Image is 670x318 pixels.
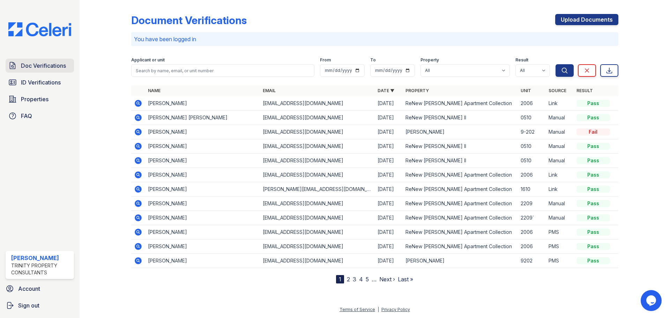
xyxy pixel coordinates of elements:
td: [DATE] [375,254,403,268]
td: ReNew [PERSON_NAME] Apartment Collection [403,225,518,239]
div: Pass [576,229,610,236]
td: [PERSON_NAME] [145,225,260,239]
td: [DATE] [375,211,403,225]
td: [DATE] [375,225,403,239]
td: Manual [546,211,574,225]
label: To [370,57,376,63]
td: [EMAIL_ADDRESS][DOMAIN_NAME] [260,125,375,139]
td: PMS [546,239,574,254]
td: [DATE] [375,154,403,168]
td: [EMAIL_ADDRESS][DOMAIN_NAME] [260,239,375,254]
div: | [378,307,379,312]
a: ID Verifications [6,75,74,89]
td: 0510 [518,111,546,125]
a: FAQ [6,109,74,123]
td: 9202 [518,254,546,268]
label: Result [515,57,528,63]
td: [PERSON_NAME][EMAIL_ADDRESS][DOMAIN_NAME] [260,182,375,197]
a: Properties [6,92,74,106]
div: Pass [576,200,610,207]
td: Manual [546,197,574,211]
td: ReNew [PERSON_NAME] II [403,139,518,154]
a: Source [549,88,566,93]
a: Name [148,88,161,93]
div: Pass [576,143,610,150]
td: [PERSON_NAME] [403,125,518,139]
a: 3 [353,276,356,283]
td: Link [546,182,574,197]
div: Pass [576,243,610,250]
td: [PERSON_NAME] [145,168,260,182]
label: Applicant or unit [131,57,165,63]
label: Property [420,57,439,63]
a: 2 [347,276,350,283]
td: Manual [546,125,574,139]
a: 5 [366,276,369,283]
td: ReNew [PERSON_NAME] II [403,154,518,168]
td: 2209` [518,211,546,225]
span: … [372,275,377,283]
td: [PERSON_NAME] [145,211,260,225]
div: Pass [576,214,610,221]
td: [EMAIL_ADDRESS][DOMAIN_NAME] [260,211,375,225]
button: Sign out [3,298,77,312]
a: Property [405,88,429,93]
td: [DATE] [375,139,403,154]
td: PMS [546,254,574,268]
img: CE_Logo_Blue-a8612792a0a2168367f1c8372b55b34899dd931a85d93a1a3d3e32e68fde9ad4.png [3,22,77,36]
td: [PERSON_NAME] [145,96,260,111]
a: Date ▼ [378,88,394,93]
td: [EMAIL_ADDRESS][DOMAIN_NAME] [260,197,375,211]
td: [DATE] [375,197,403,211]
div: Pass [576,157,610,164]
td: 1610 [518,182,546,197]
td: [PERSON_NAME] [145,182,260,197]
td: Link [546,168,574,182]
td: [EMAIL_ADDRESS][DOMAIN_NAME] [260,225,375,239]
td: [PERSON_NAME] [145,154,260,168]
div: Pass [576,257,610,264]
a: Unit [521,88,531,93]
td: 2006 [518,225,546,239]
a: Upload Documents [555,14,618,25]
td: ReNew [PERSON_NAME] Apartment Collection [403,239,518,254]
iframe: chat widget [641,290,663,311]
td: [DATE] [375,182,403,197]
td: 0510 [518,154,546,168]
td: [PERSON_NAME] [145,197,260,211]
div: Pass [576,114,610,121]
a: Doc Verifications [6,59,74,73]
div: Document Verifications [131,14,247,27]
td: ReNew [PERSON_NAME] Apartment Collection [403,197,518,211]
div: Pass [576,186,610,193]
td: [EMAIL_ADDRESS][DOMAIN_NAME] [260,139,375,154]
td: [EMAIL_ADDRESS][DOMAIN_NAME] [260,96,375,111]
td: Link [546,96,574,111]
div: Trinity Property Consultants [11,262,71,276]
td: [DATE] [375,96,403,111]
div: [PERSON_NAME] [11,254,71,262]
td: [DATE] [375,168,403,182]
a: Email [263,88,276,93]
td: Manual [546,139,574,154]
td: 2209 [518,197,546,211]
div: 1 [336,275,344,283]
span: Sign out [18,301,39,310]
div: Pass [576,100,610,107]
td: [EMAIL_ADDRESS][DOMAIN_NAME] [260,111,375,125]
td: [DATE] [375,125,403,139]
td: ReNew [PERSON_NAME] Apartment Collection [403,168,518,182]
td: [DATE] [375,239,403,254]
td: [PERSON_NAME] [145,254,260,268]
td: [PERSON_NAME] [PERSON_NAME] [145,111,260,125]
td: 0510 [518,139,546,154]
td: 2006 [518,168,546,182]
td: ReNew [PERSON_NAME] Apartment Collection [403,182,518,197]
a: 4 [359,276,363,283]
td: [EMAIL_ADDRESS][DOMAIN_NAME] [260,168,375,182]
td: ReNew [PERSON_NAME] II [403,111,518,125]
div: Fail [576,128,610,135]
td: Manual [546,111,574,125]
a: Result [576,88,593,93]
label: From [320,57,331,63]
